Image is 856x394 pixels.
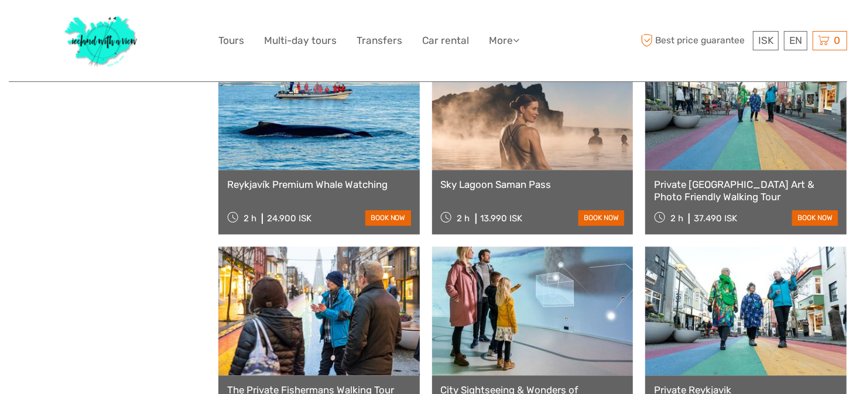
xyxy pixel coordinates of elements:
div: 37.490 ISK [694,213,737,224]
span: 2 h [457,213,470,224]
a: Car rental [422,32,469,49]
span: 2 h [244,213,256,224]
button: Open LiveChat chat widget [135,18,149,32]
a: book now [365,210,411,225]
a: More [489,32,519,49]
a: Tours [218,32,244,49]
img: 1077-ca632067-b948-436b-9c7a-efe9894e108b_logo_big.jpg [59,9,144,73]
a: Reykjavík Premium Whale Watching [227,179,411,190]
span: Best price guarantee [638,31,750,50]
span: ISK [758,35,773,46]
a: Transfers [357,32,402,49]
span: 2 h [670,213,683,224]
a: Private [GEOGRAPHIC_DATA] Art & Photo Friendly Walking Tour [654,179,838,203]
span: 0 [832,35,842,46]
a: Multi-day tours [264,32,337,49]
a: book now [792,210,838,225]
div: 13.990 ISK [481,213,523,224]
div: 24.900 ISK [267,213,311,224]
div: EN [784,31,807,50]
a: book now [578,210,624,225]
a: Sky Lagoon Saman Pass [441,179,625,190]
p: We're away right now. Please check back later! [16,20,132,30]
